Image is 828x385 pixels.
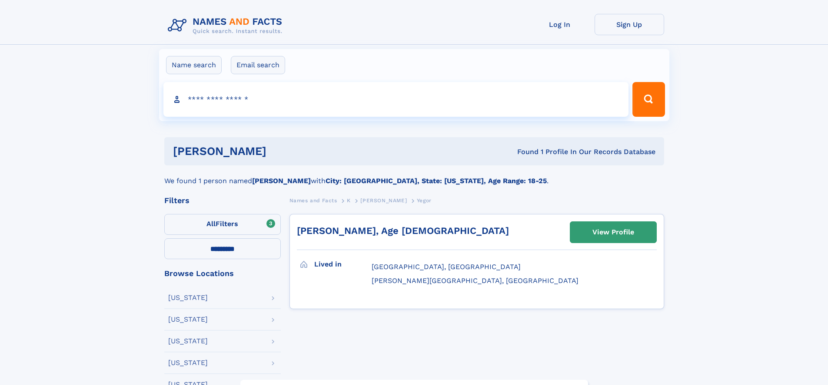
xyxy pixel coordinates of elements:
a: K [347,195,351,206]
span: [GEOGRAPHIC_DATA], [GEOGRAPHIC_DATA] [372,263,521,271]
input: search input [163,82,629,117]
div: Browse Locations [164,270,281,277]
a: View Profile [570,222,656,243]
img: Logo Names and Facts [164,14,289,37]
a: Sign Up [595,14,664,35]
div: [US_STATE] [168,359,208,366]
label: Filters [164,214,281,235]
h3: Lived in [314,257,372,272]
a: Names and Facts [289,195,337,206]
label: Name search [166,56,222,74]
span: K [347,197,351,204]
div: [US_STATE] [168,316,208,323]
label: Email search [231,56,285,74]
b: City: [GEOGRAPHIC_DATA], State: [US_STATE], Age Range: 18-25 [326,177,547,185]
h1: [PERSON_NAME] [173,146,392,157]
b: [PERSON_NAME] [252,177,311,185]
button: Search Button [632,82,665,117]
div: [US_STATE] [168,338,208,345]
div: Filters [164,197,281,204]
span: [PERSON_NAME][GEOGRAPHIC_DATA], [GEOGRAPHIC_DATA] [372,276,579,285]
div: [US_STATE] [168,294,208,301]
span: [PERSON_NAME] [360,197,407,204]
a: [PERSON_NAME], Age [DEMOGRAPHIC_DATA] [297,225,509,236]
div: We found 1 person named with . [164,165,664,186]
a: Log In [525,14,595,35]
span: Yegor [417,197,432,204]
div: Found 1 Profile In Our Records Database [392,147,655,157]
div: View Profile [592,222,634,242]
a: [PERSON_NAME] [360,195,407,206]
span: All [206,220,216,228]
